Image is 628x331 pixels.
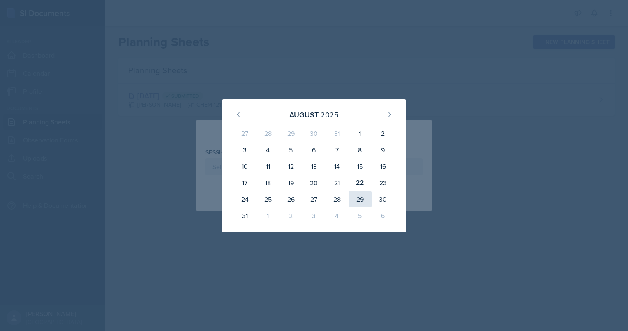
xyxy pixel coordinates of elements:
[372,175,395,191] div: 23
[279,175,302,191] div: 19
[372,207,395,224] div: 6
[349,175,372,191] div: 22
[326,158,349,175] div: 14
[233,207,256,224] div: 31
[233,175,256,191] div: 17
[289,109,319,120] div: August
[302,125,326,142] div: 30
[279,207,302,224] div: 2
[349,191,372,207] div: 29
[372,191,395,207] div: 30
[372,158,395,175] div: 16
[302,142,326,158] div: 6
[321,109,339,120] div: 2025
[233,191,256,207] div: 24
[349,158,372,175] div: 15
[372,125,395,142] div: 2
[372,142,395,158] div: 9
[326,175,349,191] div: 21
[256,175,279,191] div: 18
[326,191,349,207] div: 28
[302,175,326,191] div: 20
[256,207,279,224] div: 1
[326,207,349,224] div: 4
[256,158,279,175] div: 11
[349,125,372,142] div: 1
[302,207,326,224] div: 3
[256,191,279,207] div: 25
[302,158,326,175] div: 13
[279,125,302,142] div: 29
[256,125,279,142] div: 28
[233,142,256,158] div: 3
[326,125,349,142] div: 31
[233,125,256,142] div: 27
[302,191,326,207] div: 27
[279,142,302,158] div: 5
[349,142,372,158] div: 8
[279,191,302,207] div: 26
[349,207,372,224] div: 5
[233,158,256,175] div: 10
[256,142,279,158] div: 4
[279,158,302,175] div: 12
[326,142,349,158] div: 7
